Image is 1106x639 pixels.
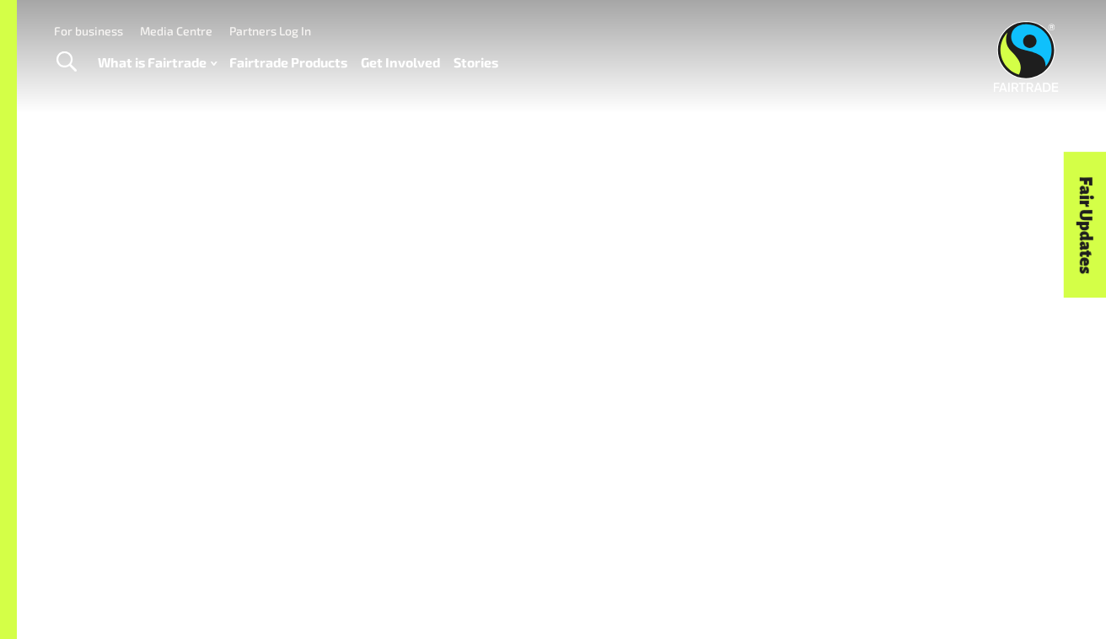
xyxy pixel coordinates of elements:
a: Media Centre [140,24,212,38]
a: For business [54,24,123,38]
img: Fairtrade Australia New Zealand logo [994,21,1059,92]
a: Stories [454,51,498,75]
a: Toggle Search [46,41,87,83]
a: Partners Log In [229,24,311,38]
a: Get Involved [361,51,440,75]
a: Fairtrade Products [229,51,347,75]
a: What is Fairtrade [98,51,217,75]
